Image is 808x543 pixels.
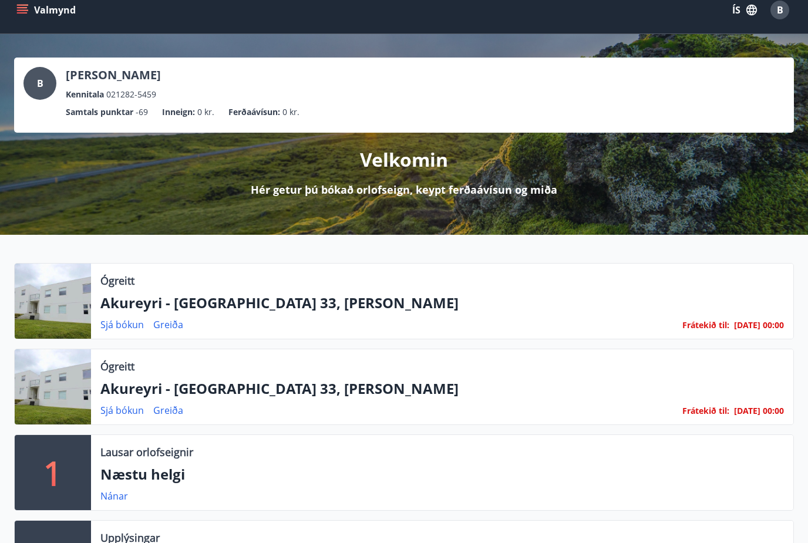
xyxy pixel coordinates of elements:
[197,106,214,119] span: 0 kr.
[153,404,183,417] a: Greiða
[106,88,156,101] span: 021282-5459
[100,318,144,331] a: Sjá bókun
[734,319,784,330] span: [DATE] 00:00
[43,450,62,495] p: 1
[66,67,161,83] p: [PERSON_NAME]
[682,404,729,417] span: Frátekið til :
[228,106,280,119] p: Ferðaávísun :
[66,106,133,119] p: Samtals punktar
[682,319,729,332] span: Frátekið til :
[66,88,104,101] p: Kennitala
[100,293,784,313] p: Akureyri - [GEOGRAPHIC_DATA] 33, [PERSON_NAME]
[100,379,784,399] p: Akureyri - [GEOGRAPHIC_DATA] 33, [PERSON_NAME]
[100,404,144,417] a: Sjá bókun
[777,4,783,16] span: B
[100,490,128,502] a: Nánar
[282,106,299,119] span: 0 kr.
[162,106,195,119] p: Inneign :
[100,359,134,374] p: Ógreitt
[360,147,448,173] p: Velkomin
[100,273,134,288] p: Ógreitt
[251,182,557,197] p: Hér getur þú bókað orlofseign, keypt ferðaávísun og miða
[100,444,193,460] p: Lausar orlofseignir
[136,106,148,119] span: -69
[100,464,784,484] p: Næstu helgi
[734,405,784,416] span: [DATE] 00:00
[37,77,43,90] span: B
[153,318,183,331] a: Greiða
